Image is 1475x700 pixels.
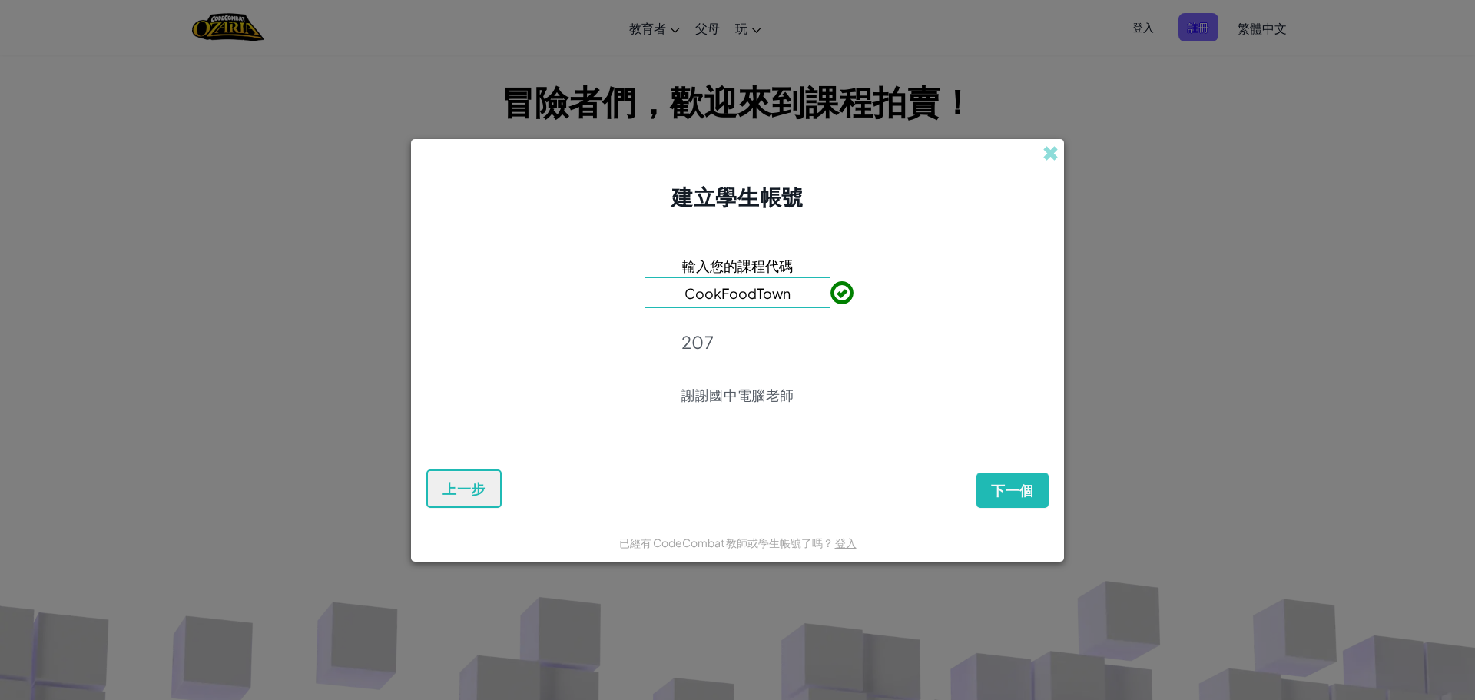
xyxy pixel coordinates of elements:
[835,536,857,549] a: 登入
[442,479,486,498] font: 上一步
[681,331,714,353] font: 207
[976,473,1049,508] button: 下一個
[681,386,794,403] font: 謝謝國中電腦老師
[991,481,1034,499] font: 下一個
[426,469,502,508] button: 上一步
[682,257,793,274] font: 輸入您的課程代碼
[671,183,803,210] font: 建立學生帳號
[619,536,834,549] font: 已經有 CodeCombat 教師或學生帳號了嗎？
